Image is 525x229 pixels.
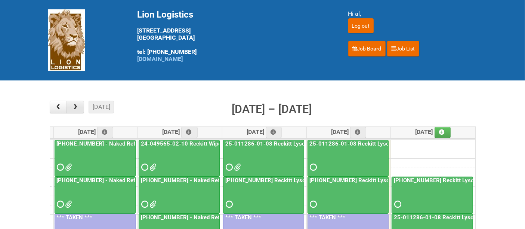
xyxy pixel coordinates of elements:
a: [PHONE_NUMBER] Reckitt Lysol Wipes Stage 4 - labeling day [308,177,389,214]
a: 25-011286-01-08 Reckitt Lysol Laundry Scented - BLINDING (hold slot) [308,140,492,147]
div: [STREET_ADDRESS] [GEOGRAPHIC_DATA] tel: [PHONE_NUMBER] [138,9,330,62]
span: [DATE] [331,128,367,135]
span: [DATE] [247,128,282,135]
span: LABEL RECONCILIATION FORM_25011286.docx 25-011286-01 - MOR - Blinding.xlsm [234,165,239,170]
a: [PHONE_NUMBER] Reckitt Lysol Wipes Stage 4 - labeling day [223,177,304,214]
a: Job List [387,41,419,57]
input: Log out [348,18,374,33]
a: Lion Logistics [48,36,85,43]
a: [PHONE_NUMBER] Reckitt Lysol Wipes Stage 4 - labeling day [392,177,473,214]
a: 25-011286-01-08 Reckitt Lysol Laundry Scented - BLINDING (hold slot) [223,140,304,177]
a: [PHONE_NUMBER] - Naked Reformulation Mailing 2 PHOTOS [139,214,296,221]
a: [DOMAIN_NAME] [138,55,183,62]
a: [PHONE_NUMBER] - Naked Reformulation - Mailing 2 [139,177,220,214]
span: Requested [310,165,315,170]
a: [PHONE_NUMBER] Reckitt Lysol Wipes Stage 4 - labeling day [308,177,466,184]
span: Requested [141,165,146,170]
span: Lion25-055556-01_LABELS_03Oct25.xlsx MOR - 25-055556-01.xlsm G147.png G258.png G369.png M147.png ... [65,165,71,170]
a: 24-049565-02-10 Reckitt Wipes HUT Stages 1-3 [139,140,220,177]
span: Requested [310,202,315,207]
a: Add an event [435,127,451,138]
h2: [DATE] – [DATE] [232,101,312,118]
a: [PHONE_NUMBER] - Naked Reformulation Mailing 1 [55,140,136,177]
a: [PHONE_NUMBER] Reckitt Lysol Wipes Stage 4 - labeling day [224,177,382,184]
a: 25-011286-01-08 Reckitt Lysol Laundry Scented - BLINDING (hold slot) [224,140,408,147]
a: [PHONE_NUMBER] - Naked Reformulation Mailing 1 [55,140,189,147]
a: [PHONE_NUMBER] - Naked Reformulation Mailing 1 PHOTOS [55,177,212,184]
span: GROUP 1003.jpg GROUP 1003 (2).jpg GROUP 1003 (3).jpg GROUP 1003 (4).jpg GROUP 1003 (5).jpg GROUP ... [65,202,71,207]
span: Requested [57,165,62,170]
span: Requested [141,202,146,207]
span: Lion Logistics [138,9,194,20]
span: Requested [57,202,62,207]
button: [DATE] [89,101,114,113]
span: Requested [226,165,231,170]
a: 25-011286-01-08 Reckitt Lysol Laundry Scented - BLINDING (hold slot) [308,140,389,177]
a: Add an event [350,127,367,138]
span: MDN - 25-055556-01 LEFTOVERS1.xlsx LION_Mailing2_25-055556-01_LABELS_06Oct25_FIXED.xlsx MOR_M2.xl... [149,202,155,207]
span: [DATE] [78,128,114,135]
a: Add an event [266,127,282,138]
a: Job Board [348,41,386,57]
a: Add an event [181,127,198,138]
a: [PHONE_NUMBER] - Naked Reformulation - Mailing 2 [139,177,277,184]
img: Lion Logistics [48,9,85,71]
span: 24-049565-02-10 - LEFTOVERS.xlsx 24-049565-02 Reckitt Wipes HUT Stages 1-3 - Lion addresses (obm)... [149,165,155,170]
div: Hi al, [348,9,478,18]
a: 24-049565-02-10 Reckitt Wipes HUT Stages 1-3 [139,140,268,147]
a: 25-011286-01-08 Reckitt Lysol Laundry Scented [392,214,519,221]
span: [DATE] [162,128,198,135]
a: [PHONE_NUMBER] - Naked Reformulation Mailing 1 PHOTOS [55,177,136,214]
a: Add an event [97,127,114,138]
span: [DATE] [416,128,451,135]
span: Requested [394,202,399,207]
span: Requested [226,202,231,207]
